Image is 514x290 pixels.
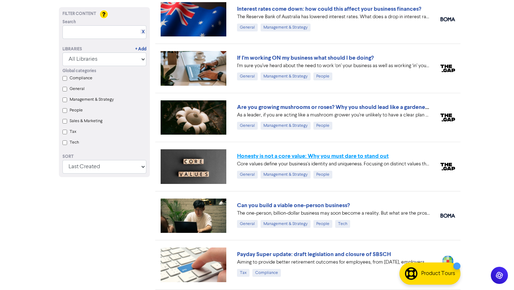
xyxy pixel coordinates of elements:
[335,220,350,228] div: Tech
[252,269,281,277] div: Compliance
[440,114,455,121] img: thegap
[70,129,76,135] label: Tax
[70,86,85,92] label: General
[313,220,332,228] div: People
[440,214,455,218] img: boma
[237,220,258,228] div: General
[70,75,92,81] label: Compliance
[237,251,391,258] a: Payday Super update: draft legislation and closure of SBSCH
[313,171,332,179] div: People
[237,171,258,179] div: General
[237,54,374,61] a: If I’m working ON my business what should I be doing?
[261,72,311,80] div: Management & Strategy
[62,11,146,17] div: Filter Content
[237,111,430,119] div: As a leader, if you are acting like a mushroom grower you’re unlikely to have a clear plan yourse...
[135,46,146,52] a: + Add
[237,5,421,12] a: Interest rates come down: how could this affect your business finances?
[237,13,430,21] div: The Reserve Bank of Australia has lowered interest rates. What does a drop in interest rates mean...
[237,62,430,70] div: I’m sure you’ve heard about the need to work ‘on’ your business as well as working ‘in’ your busi...
[70,107,83,114] label: People
[70,96,114,103] label: Management & Strategy
[62,68,146,74] div: Global categories
[62,154,146,160] div: Sort
[237,24,258,31] div: General
[70,139,79,146] label: Tech
[237,160,430,168] div: Core values define your business's identity and uniqueness. Focusing on distinct values that refl...
[313,72,332,80] div: People
[261,220,311,228] div: Management & Strategy
[313,122,332,130] div: People
[440,255,455,274] img: wolters_kluwer
[478,256,514,290] iframe: Chat Widget
[261,24,311,31] div: Management & Strategy
[142,29,145,35] a: X
[62,46,82,52] div: Libraries
[237,210,430,217] div: The one-person, billion-dollar business may soon become a reality. But what are the pros and cons...
[440,163,455,171] img: thegap
[237,202,350,209] a: Can you build a viable one-person business?
[237,269,250,277] div: Tax
[62,19,76,25] span: Search
[261,122,311,130] div: Management & Strategy
[440,17,455,21] img: boma
[237,152,389,160] a: Honesty is not a core value: Why you must dare to stand out
[237,104,462,111] a: Are you growing mushrooms or roses? Why you should lead like a gardener, not a grower
[237,122,258,130] div: General
[440,65,455,72] img: thegap
[237,72,258,80] div: General
[70,118,102,124] label: Sales & Marketing
[261,171,311,179] div: Management & Strategy
[237,259,430,266] div: Aiming to provide better retirement outcomes for employees, from 1 July 2026, employers will be r...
